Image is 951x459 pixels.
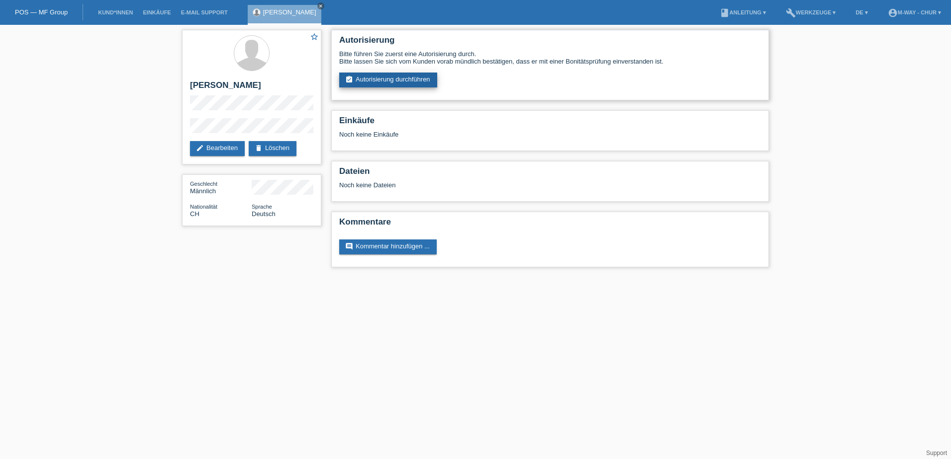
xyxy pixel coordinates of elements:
i: star_border [310,32,319,41]
span: Nationalität [190,204,217,210]
a: E-Mail Support [176,9,233,15]
h2: Autorisierung [339,35,761,50]
i: account_circle [888,8,898,18]
a: bookAnleitung ▾ [715,9,771,15]
a: POS — MF Group [15,8,68,16]
div: Männlich [190,180,252,195]
a: Support [926,450,947,457]
span: Schweiz [190,210,199,218]
span: Geschlecht [190,181,217,187]
h2: Einkäufe [339,116,761,131]
span: Deutsch [252,210,276,218]
h2: [PERSON_NAME] [190,80,313,95]
i: assignment_turned_in [345,76,353,83]
i: delete [255,144,263,152]
i: build [786,8,796,18]
a: [PERSON_NAME] [263,8,316,16]
a: assignment_turned_inAutorisierung durchführen [339,73,437,87]
a: account_circlem-way - Chur ▾ [883,9,946,15]
div: Noch keine Dateien [339,181,643,189]
i: comment [345,242,353,250]
a: star_border [310,32,319,43]
a: Einkäufe [138,9,176,15]
div: Bitte führen Sie zuerst eine Autorisierung durch. Bitte lassen Sie sich vom Kunden vorab mündlich... [339,50,761,65]
a: deleteLöschen [249,141,296,156]
a: editBearbeiten [190,141,245,156]
a: close [317,2,324,9]
a: buildWerkzeuge ▾ [781,9,841,15]
h2: Kommentare [339,217,761,232]
div: Noch keine Einkäufe [339,131,761,146]
a: DE ▾ [851,9,872,15]
i: close [318,3,323,8]
h2: Dateien [339,166,761,181]
i: book [720,8,730,18]
a: commentKommentar hinzufügen ... [339,239,437,254]
a: Kund*innen [93,9,138,15]
span: Sprache [252,204,272,210]
i: edit [196,144,204,152]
